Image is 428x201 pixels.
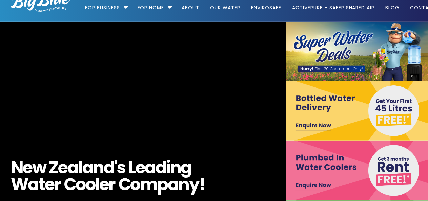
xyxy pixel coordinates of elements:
[32,159,46,176] span: w
[99,176,109,193] span: e
[136,159,145,176] span: e
[28,176,39,193] span: a
[67,159,78,176] span: a
[168,176,179,193] span: a
[49,159,58,176] span: Z
[78,159,82,176] span: l
[64,176,76,193] span: C
[189,176,199,193] span: y
[108,176,115,193] span: r
[23,159,32,176] span: e
[383,156,419,192] iframe: Chatbot
[114,159,117,176] span: '
[156,159,166,176] span: d
[178,176,189,193] span: n
[145,159,156,176] span: a
[54,176,61,193] span: r
[76,176,85,193] span: o
[11,176,28,193] span: W
[130,176,140,193] span: o
[58,159,67,176] span: e
[170,159,181,176] span: n
[85,176,95,193] span: o
[11,159,23,176] span: N
[140,176,157,193] span: m
[128,159,136,176] span: L
[181,159,191,176] span: g
[93,159,104,176] span: n
[39,176,45,193] span: t
[199,176,205,193] span: !
[118,176,130,193] span: C
[157,176,168,193] span: p
[117,159,125,176] span: s
[95,176,99,193] span: l
[166,159,170,176] span: i
[82,159,93,176] span: a
[45,176,54,193] span: e
[104,159,115,176] span: d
